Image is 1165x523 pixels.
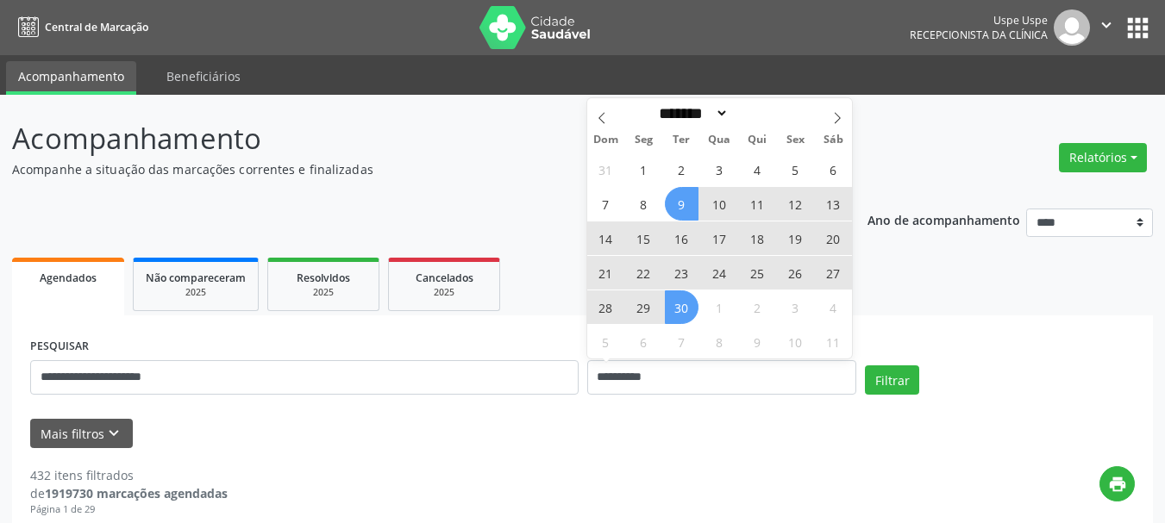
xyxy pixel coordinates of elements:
[104,424,123,443] i: keyboard_arrow_down
[703,187,736,221] span: Setembro 10, 2025
[45,20,148,34] span: Central de Marcação
[627,256,661,290] span: Setembro 22, 2025
[280,286,366,299] div: 2025
[776,134,814,146] span: Sex
[627,290,661,324] span: Setembro 29, 2025
[703,325,736,358] span: Outubro 8, 2025
[817,187,850,221] span: Setembro 13, 2025
[738,134,776,146] span: Qui
[817,290,850,324] span: Outubro 4, 2025
[654,104,730,122] select: Month
[779,187,812,221] span: Setembro 12, 2025
[779,153,812,186] span: Setembro 5, 2025
[589,221,623,255] span: Setembro 14, 2025
[865,365,919,395] button: Filtrar
[779,221,812,255] span: Setembro 19, 2025
[1099,466,1135,501] button: print
[589,325,623,358] span: Outubro 5, 2025
[665,221,698,255] span: Setembro 16, 2025
[703,153,736,186] span: Setembro 3, 2025
[662,134,700,146] span: Ter
[45,485,228,501] strong: 1919730 marcações agendadas
[729,104,786,122] input: Year
[1090,9,1123,46] button: 
[589,153,623,186] span: Agosto 31, 2025
[665,325,698,358] span: Outubro 7, 2025
[1097,16,1116,34] i: 
[703,256,736,290] span: Setembro 24, 2025
[779,325,812,358] span: Outubro 10, 2025
[741,290,774,324] span: Outubro 2, 2025
[12,160,811,178] p: Acompanhe a situação das marcações correntes e finalizadas
[624,134,662,146] span: Seg
[817,153,850,186] span: Setembro 6, 2025
[817,221,850,255] span: Setembro 20, 2025
[587,134,625,146] span: Dom
[627,153,661,186] span: Setembro 1, 2025
[779,290,812,324] span: Outubro 3, 2025
[627,325,661,358] span: Outubro 6, 2025
[814,134,852,146] span: Sáb
[30,502,228,517] div: Página 1 de 29
[741,153,774,186] span: Setembro 4, 2025
[146,271,246,285] span: Não compareceram
[817,325,850,358] span: Outubro 11, 2025
[665,187,698,221] span: Setembro 9, 2025
[665,153,698,186] span: Setembro 2, 2025
[779,256,812,290] span: Setembro 26, 2025
[6,61,136,95] a: Acompanhamento
[817,256,850,290] span: Setembro 27, 2025
[30,419,133,449] button: Mais filtroskeyboard_arrow_down
[401,286,487,299] div: 2025
[12,13,148,41] a: Central de Marcação
[741,256,774,290] span: Setembro 25, 2025
[910,13,1048,28] div: Uspe Uspe
[703,221,736,255] span: Setembro 17, 2025
[741,187,774,221] span: Setembro 11, 2025
[1059,143,1147,172] button: Relatórios
[30,333,89,360] label: PESQUISAR
[703,290,736,324] span: Outubro 1, 2025
[665,290,698,324] span: Setembro 30, 2025
[12,117,811,160] p: Acompanhamento
[867,209,1020,230] p: Ano de acompanhamento
[589,256,623,290] span: Setembro 21, 2025
[416,271,473,285] span: Cancelados
[1108,475,1127,494] i: print
[741,221,774,255] span: Setembro 18, 2025
[589,290,623,324] span: Setembro 28, 2025
[627,221,661,255] span: Setembro 15, 2025
[297,271,350,285] span: Resolvidos
[700,134,738,146] span: Qua
[40,271,97,285] span: Agendados
[741,325,774,358] span: Outubro 9, 2025
[1123,13,1153,43] button: apps
[30,484,228,502] div: de
[30,466,228,484] div: 432 itens filtrados
[627,187,661,221] span: Setembro 8, 2025
[665,256,698,290] span: Setembro 23, 2025
[154,61,253,91] a: Beneficiários
[1054,9,1090,46] img: img
[589,187,623,221] span: Setembro 7, 2025
[146,286,246,299] div: 2025
[910,28,1048,42] span: Recepcionista da clínica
